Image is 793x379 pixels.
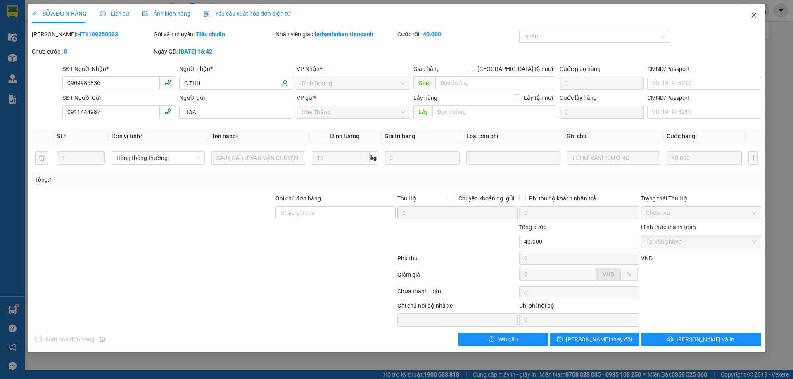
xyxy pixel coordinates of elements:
strong: NHẬN HÀNG NHANH - GIAO TỐC HÀNH [32,14,114,19]
div: Trạng thái Thu Hộ [641,194,761,203]
label: Cước lấy hàng [560,94,597,101]
input: 0 [667,151,742,165]
span: VP Nhận: Hai Bà Trưng [63,31,105,35]
span: ---------------------------------------------- [18,54,106,60]
span: Ảnh kiện hàng [142,10,190,17]
div: [PERSON_NAME]: [32,30,152,39]
div: Ngày GD: [154,47,274,56]
b: 40.000 [423,31,441,38]
span: Hàng thông thường [116,152,200,164]
input: 0 [385,151,460,165]
span: exclamation-circle [489,336,494,343]
div: VP gửi [297,93,410,102]
button: delete [35,151,48,165]
span: Tổng cước [519,224,546,231]
span: SL [57,133,64,139]
div: Giảm giá [396,270,518,285]
span: ĐT: 0935371718 [63,47,91,51]
label: Cước giao hàng [560,66,601,72]
div: CMND/Passport [647,64,761,73]
span: Hòa Thắng [302,106,405,118]
th: Ghi chú [563,128,663,144]
input: Cước giao hàng [560,77,644,90]
span: Xuất hóa đơn hàng [42,335,98,344]
span: Định lượng [330,133,359,139]
div: CMND/Passport [647,93,761,102]
input: Cước lấy hàng [560,106,644,119]
div: Phụ thu [396,254,518,268]
span: Đơn vị tính [112,133,142,139]
span: edit [32,11,38,16]
input: Dọc đường [435,76,556,89]
span: Lấy tận nơi [520,93,556,102]
b: Tiêu chuẩn [196,31,225,38]
span: close [750,12,757,19]
span: Tên hàng [211,133,238,139]
span: VP Gửi: Bình Dương [3,31,40,35]
input: Dọc đường [432,105,556,118]
div: Nhân viên giao: [275,30,396,39]
b: luthanhnhan.tienoanh [315,31,373,38]
input: Ghi Chú [567,151,660,165]
span: CTY TNHH DLVT TIẾN OANH [31,5,116,12]
span: printer [667,336,673,343]
input: VD: Bàn, Ghế [211,151,305,165]
span: picture [142,11,148,16]
span: phone [164,79,171,86]
span: Cước hàng [667,133,695,139]
span: SỬA ĐƠN HÀNG [32,10,87,17]
button: plus [748,151,757,165]
span: Phí thu hộ khách nhận trả [526,194,599,203]
span: kg [370,151,378,165]
b: [DATE] 16:42 [179,48,212,55]
span: Lấy [413,105,432,118]
div: SĐT Người Gửi [62,93,176,102]
b: HT1109250033 [77,31,118,38]
span: ĐT:0789 629 629 [3,47,33,51]
label: Hình thức thanh toán [641,224,696,231]
span: ĐC: 660 [GEOGRAPHIC_DATA], [GEOGRAPHIC_DATA] [3,36,61,45]
img: logo [3,5,24,26]
span: Yêu cầu [498,335,518,344]
span: VND [641,255,653,261]
span: user-add [282,80,288,87]
span: GỬI KHÁCH HÀNG [37,61,87,68]
span: Chưa thu [646,207,756,219]
span: ĐC: [STREET_ADDRESS] BMT [63,38,119,42]
span: [PERSON_NAME] thay đổi [566,335,632,344]
div: Chưa thanh toán [396,287,518,301]
span: [GEOGRAPHIC_DATA] tận nơi [474,64,556,73]
span: Lịch sử [100,10,129,17]
div: Người gửi [179,93,293,102]
div: Tổng: 1 [35,175,306,184]
span: VND [603,271,614,278]
div: Người nhận [179,64,293,73]
button: Close [742,4,765,27]
strong: 1900 633 614 [55,20,91,26]
b: 0 [64,48,67,55]
span: clock-circle [100,11,106,16]
img: icon [204,11,210,17]
input: Ghi chú đơn hàng [275,206,396,219]
div: Cước rồi : [397,30,518,39]
span: Chuyển khoản ng. gửi [455,194,518,203]
div: Gói vận chuyển: [154,30,274,39]
span: Giá trị hàng [385,133,415,139]
span: save [557,336,563,343]
button: printer[PERSON_NAME] và In [641,333,761,346]
div: Chi phí nội bộ [519,301,639,313]
span: info-circle [100,337,105,342]
span: Thu Hộ [397,195,416,202]
span: phone [164,108,171,115]
span: % [627,271,631,278]
span: Giao hàng [413,66,440,72]
span: Bình Dương [302,77,405,89]
span: VP Nhận [297,66,320,72]
span: Yêu cầu xuất hóa đơn điện tử [204,10,291,17]
span: Giao [413,76,435,89]
div: SĐT Người Nhận [62,64,176,73]
th: Loại phụ phí [463,128,563,144]
label: Ghi chú đơn hàng [275,195,321,202]
span: [PERSON_NAME] và In [677,335,734,344]
button: exclamation-circleYêu cầu [458,333,548,346]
